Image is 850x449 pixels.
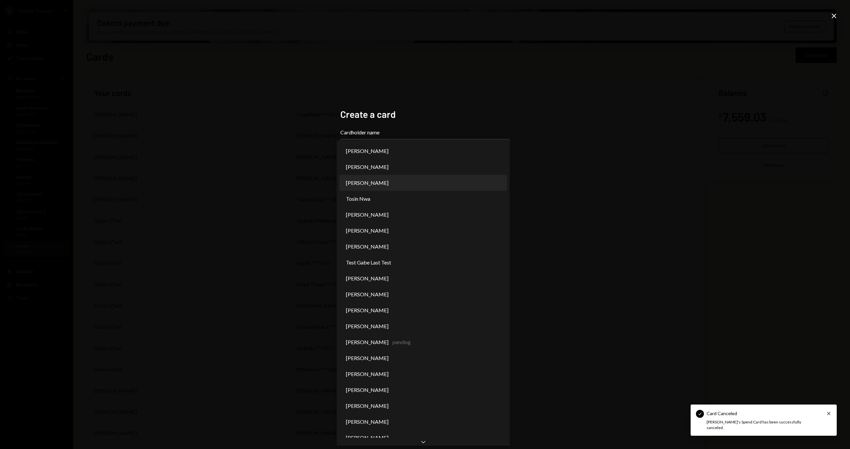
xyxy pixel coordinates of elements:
span: [PERSON_NAME] [346,243,388,251]
span: [PERSON_NAME] [346,418,388,426]
span: [PERSON_NAME] [346,386,388,394]
span: [PERSON_NAME] [346,322,388,330]
span: [PERSON_NAME] [346,338,388,346]
button: Cardholder name [340,139,510,158]
span: [PERSON_NAME] [346,290,388,298]
span: [PERSON_NAME] [346,211,388,219]
span: [PERSON_NAME] [346,274,388,282]
span: [PERSON_NAME] [346,227,388,235]
span: [PERSON_NAME] [346,354,388,362]
span: [PERSON_NAME] [346,147,388,155]
span: Test Gabe Last Test [346,259,391,266]
label: Cardholder name [340,128,510,136]
div: pending [392,338,411,346]
span: [PERSON_NAME] [346,434,388,442]
span: [PERSON_NAME] [346,306,388,314]
span: [PERSON_NAME] [346,402,388,410]
span: [PERSON_NAME] [346,163,388,171]
span: [PERSON_NAME] [346,179,388,187]
span: Tosin Nwa [346,195,370,203]
span: [PERSON_NAME] [346,370,388,378]
h2: Create a card [340,108,510,121]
